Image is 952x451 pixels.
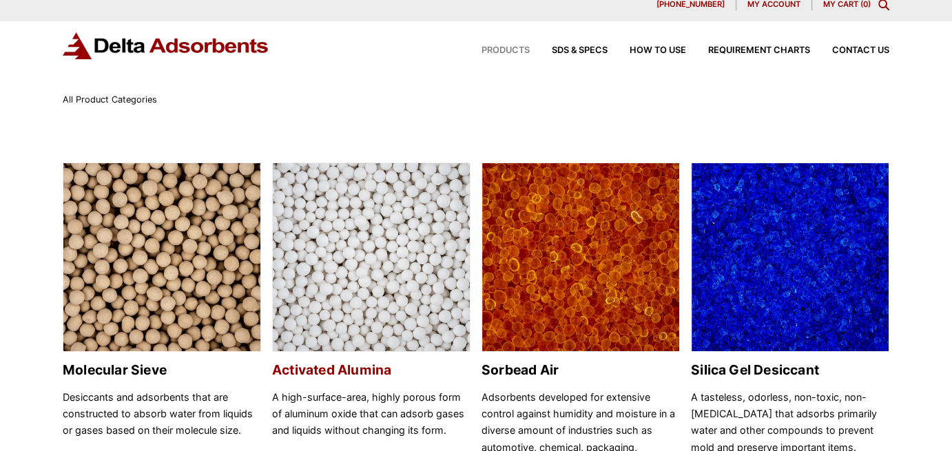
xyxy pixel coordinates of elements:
span: How to Use [630,46,686,55]
span: Contact Us [832,46,889,55]
span: My account [747,1,800,8]
a: Contact Us [810,46,889,55]
span: [PHONE_NUMBER] [656,1,725,8]
img: Delta Adsorbents [63,32,269,59]
img: Sorbead Air [482,163,679,353]
a: Requirement Charts [686,46,810,55]
a: SDS & SPECS [530,46,608,55]
a: How to Use [608,46,686,55]
a: Products [459,46,530,55]
h2: Silica Gel Desiccant [691,362,889,378]
h2: Molecular Sieve [63,362,261,378]
img: Silica Gel Desiccant [692,163,889,353]
span: Products [482,46,530,55]
h2: Sorbead Air [482,362,680,378]
img: Activated Alumina [273,163,470,353]
span: Requirement Charts [708,46,810,55]
span: SDS & SPECS [552,46,608,55]
span: All Product Categories [63,94,157,105]
img: Molecular Sieve [63,163,260,353]
h2: Activated Alumina [272,362,470,378]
